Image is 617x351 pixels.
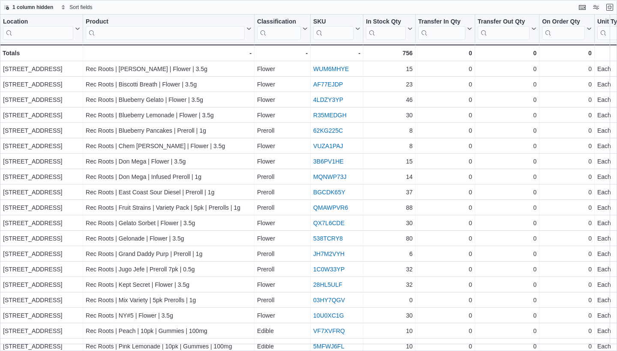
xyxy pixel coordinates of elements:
div: 0 [418,326,472,336]
div: SKU [313,18,353,26]
div: 8 [366,141,413,151]
div: 0 [542,264,592,274]
div: 0 [542,125,592,136]
a: WUM6MHYE [313,65,349,72]
div: [STREET_ADDRESS] [3,326,80,336]
div: 0 [418,233,472,244]
div: 0 [418,202,472,213]
div: [STREET_ADDRESS] [3,264,80,274]
div: Flower [257,233,308,244]
div: Preroll [257,172,308,182]
div: 0 [478,156,536,167]
div: 0 [418,110,472,120]
div: Preroll [257,187,308,197]
button: Transfer In Qty [418,18,472,40]
div: 88 [366,202,413,213]
button: Display options [591,2,601,12]
div: 10 [366,326,413,336]
div: Transfer In Qty [418,18,465,40]
div: 0 [542,280,592,290]
div: In Stock Qty [366,18,406,26]
div: Rec Roots | East Coast Sour Diesel | Preroll | 1g [86,187,252,197]
span: Sort fields [69,4,92,11]
div: [STREET_ADDRESS] [3,79,80,89]
div: Preroll [257,264,308,274]
div: Flower [257,310,308,321]
div: Totals [3,48,80,58]
div: In Stock Qty [366,18,406,40]
div: 0 [418,79,472,89]
div: [STREET_ADDRESS] [3,141,80,151]
a: 4LDZY3YP [313,96,343,103]
div: 0 [478,95,536,105]
div: Rec Roots | Chem [PERSON_NAME] | Flower | 3.5g [86,141,252,151]
div: 0 [478,110,536,120]
div: 0 [542,295,592,305]
div: Preroll [257,202,308,213]
div: Rec Roots | Peach | 10pk | Gummies | 100mg [86,326,252,336]
button: Location [3,18,80,40]
div: 30 [366,218,413,228]
div: Rec Roots | Blueberry Pancakes | Preroll | 1g [86,125,252,136]
div: 0 [478,310,536,321]
div: Flower [257,110,308,120]
a: 62KG225C [313,127,343,134]
div: 0 [478,187,536,197]
div: Classification [257,18,301,40]
div: 0 [478,264,536,274]
button: Product [86,18,252,40]
div: On Order Qty [542,18,585,40]
div: - [313,48,360,58]
div: Preroll [257,249,308,259]
div: Rec Roots | Blueberry Gelato | Flower | 3.5g [86,95,252,105]
div: 15 [366,156,413,167]
div: [STREET_ADDRESS] [3,172,80,182]
div: Rec Roots | [PERSON_NAME] | Flower | 3.5g [86,64,252,74]
div: 0 [418,218,472,228]
div: 32 [366,264,413,274]
div: Rec Roots | Jugo Jefe | Preroll 7pk | 0.5g [86,264,252,274]
div: 0 [418,172,472,182]
div: Flower [257,141,308,151]
div: 0 [366,295,413,305]
div: 0 [542,156,592,167]
div: Rec Roots | Gelonade | Flower | 3.5g [86,233,252,244]
div: Flower [257,64,308,74]
div: Rec Roots | Fruit Strains | Variety Pack | 5pk | Prerolls | 1g [86,202,252,213]
a: AF77EJDP [313,81,343,88]
div: - [86,48,252,58]
div: Rec Roots | Blueberry Lemonade | Flower | 3.5g [86,110,252,120]
div: Rec Roots | Mix Variety | 5pk Prerolls | 1g [86,295,252,305]
a: MQNWP73J [313,173,347,180]
div: Transfer Out Qty [478,18,530,26]
div: [STREET_ADDRESS] [3,280,80,290]
div: 0 [478,280,536,290]
div: 0 [478,64,536,74]
div: [STREET_ADDRESS] [3,218,80,228]
div: 0 [418,64,472,74]
div: Flower [257,280,308,290]
button: Keyboard shortcuts [577,2,587,12]
div: 0 [418,187,472,197]
div: [STREET_ADDRESS] [3,233,80,244]
button: Classification [257,18,308,40]
div: 0 [542,64,592,74]
div: 0 [542,326,592,336]
div: 37 [366,187,413,197]
div: Flower [257,156,308,167]
span: 1 column hidden [12,4,53,11]
div: - [257,48,308,58]
button: In Stock Qty [366,18,413,40]
div: 0 [478,202,536,213]
div: 0 [542,310,592,321]
div: 0 [542,110,592,120]
div: 0 [418,310,472,321]
div: 0 [478,48,536,58]
div: 0 [542,95,592,105]
a: QMAWPVR6 [313,204,348,211]
div: 32 [366,280,413,290]
div: 0 [478,172,536,182]
div: [STREET_ADDRESS] [3,310,80,321]
div: 0 [478,295,536,305]
a: 5MFWJ6FL [313,343,344,350]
